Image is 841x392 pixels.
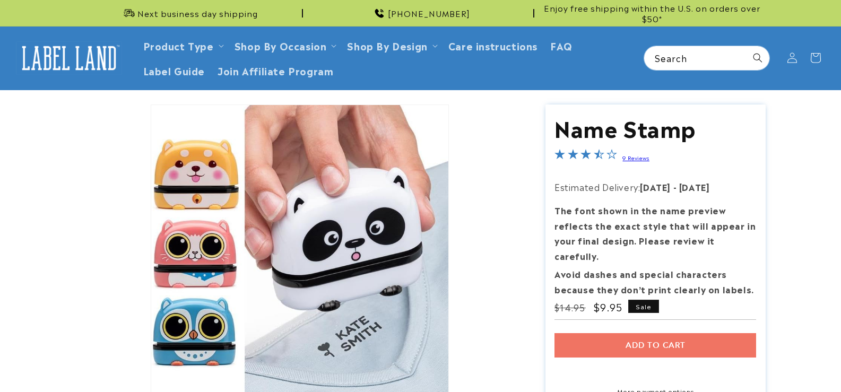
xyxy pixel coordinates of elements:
a: 9 Reviews [622,154,649,161]
a: FAQ [544,33,579,58]
span: $9.95 [594,300,623,314]
span: Shop By Occasion [235,39,327,51]
strong: Avoid dashes and special characters because they don’t print clearly on labels. [554,267,754,295]
a: Join Affiliate Program [211,58,340,83]
a: Care instructions [442,33,544,58]
summary: Shop By Design [341,33,441,58]
span: Next business day shipping [137,8,258,19]
s: $14.95 [554,301,586,313]
span: FAQ [550,39,573,51]
strong: [DATE] [679,180,710,193]
summary: Shop By Occasion [228,33,341,58]
a: Label Guide [137,58,212,83]
img: Label Land [16,41,122,74]
strong: The font shown in the name preview reflects the exact style that will appear in your final design... [554,204,756,262]
a: Shop By Design [347,38,427,53]
span: [PHONE_NUMBER] [388,8,470,19]
h1: Name Stamp [554,114,756,141]
span: Join Affiliate Program [218,64,333,76]
span: Enjoy free shipping within the U.S. on orders over $50* [539,3,766,23]
button: Search [746,46,769,69]
a: Product Type [143,38,214,53]
a: Label Land [12,38,126,79]
span: Sale [628,300,659,313]
strong: - [673,180,677,193]
p: Estimated Delivery: [554,179,756,195]
span: 3.3-star overall rating [554,150,617,163]
span: Care instructions [448,39,537,51]
span: Label Guide [143,64,205,76]
strong: [DATE] [640,180,671,193]
summary: Product Type [137,33,228,58]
